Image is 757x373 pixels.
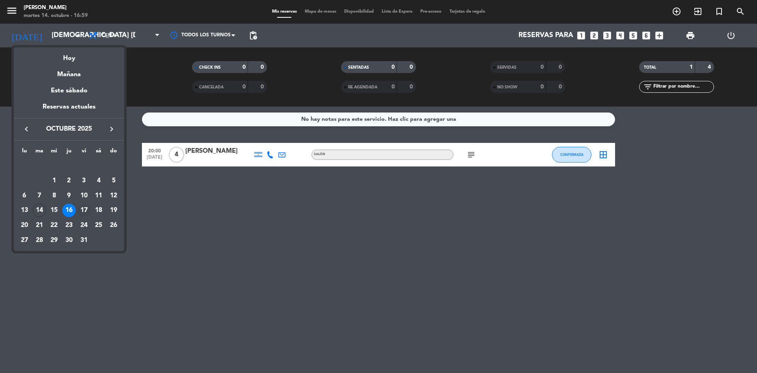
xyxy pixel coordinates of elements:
th: viernes [76,146,91,159]
button: keyboard_arrow_left [19,124,34,134]
div: 19 [107,204,120,217]
div: 3 [77,174,91,187]
td: 30 de octubre de 2025 [62,233,76,248]
th: sábado [91,146,106,159]
div: 24 [77,219,91,232]
div: Reservas actuales [14,102,124,118]
td: 16 de octubre de 2025 [62,203,76,218]
div: 7 [33,189,46,202]
div: 22 [47,219,61,232]
td: 12 de octubre de 2025 [106,188,121,203]
div: 10 [77,189,91,202]
div: 30 [62,234,76,247]
div: 4 [92,174,105,187]
td: 2 de octubre de 2025 [62,173,76,188]
div: Este sábado [14,80,124,102]
td: 21 de octubre de 2025 [32,218,47,233]
div: 14 [33,204,46,217]
div: 2 [62,174,76,187]
div: 1 [47,174,61,187]
td: OCT. [17,158,121,173]
div: 28 [33,234,46,247]
td: 20 de octubre de 2025 [17,218,32,233]
th: miércoles [47,146,62,159]
td: 4 de octubre de 2025 [91,173,106,188]
td: 27 de octubre de 2025 [17,233,32,248]
td: 15 de octubre de 2025 [47,203,62,218]
div: 12 [107,189,120,202]
th: lunes [17,146,32,159]
div: 17 [77,204,91,217]
div: 18 [92,204,105,217]
div: 23 [62,219,76,232]
td: 19 de octubre de 2025 [106,203,121,218]
th: domingo [106,146,121,159]
div: 25 [92,219,105,232]
div: 6 [18,189,31,202]
div: 31 [77,234,91,247]
td: 31 de octubre de 2025 [76,233,91,248]
td: 23 de octubre de 2025 [62,218,76,233]
div: 8 [47,189,61,202]
td: 11 de octubre de 2025 [91,188,106,203]
td: 7 de octubre de 2025 [32,188,47,203]
td: 18 de octubre de 2025 [91,203,106,218]
th: martes [32,146,47,159]
div: 11 [92,189,105,202]
td: 29 de octubre de 2025 [47,233,62,248]
div: 5 [107,174,120,187]
div: 13 [18,204,31,217]
div: Hoy [14,47,124,64]
th: jueves [62,146,76,159]
td: 28 de octubre de 2025 [32,233,47,248]
div: Mañana [14,64,124,80]
button: keyboard_arrow_right [104,124,119,134]
td: 26 de octubre de 2025 [106,218,121,233]
div: 27 [18,234,31,247]
td: 6 de octubre de 2025 [17,188,32,203]
td: 14 de octubre de 2025 [32,203,47,218]
td: 10 de octubre de 2025 [76,188,91,203]
td: 13 de octubre de 2025 [17,203,32,218]
span: octubre 2025 [34,124,104,134]
td: 3 de octubre de 2025 [76,173,91,188]
td: 22 de octubre de 2025 [47,218,62,233]
div: 9 [62,189,76,202]
td: 17 de octubre de 2025 [76,203,91,218]
div: 20 [18,219,31,232]
div: 15 [47,204,61,217]
div: 29 [47,234,61,247]
div: 26 [107,219,120,232]
td: 1 de octubre de 2025 [47,173,62,188]
td: 9 de octubre de 2025 [62,188,76,203]
td: 24 de octubre de 2025 [76,218,91,233]
td: 5 de octubre de 2025 [106,173,121,188]
div: 21 [33,219,46,232]
i: keyboard_arrow_left [22,124,31,134]
i: keyboard_arrow_right [107,124,116,134]
td: 8 de octubre de 2025 [47,188,62,203]
div: 16 [62,204,76,217]
td: 25 de octubre de 2025 [91,218,106,233]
